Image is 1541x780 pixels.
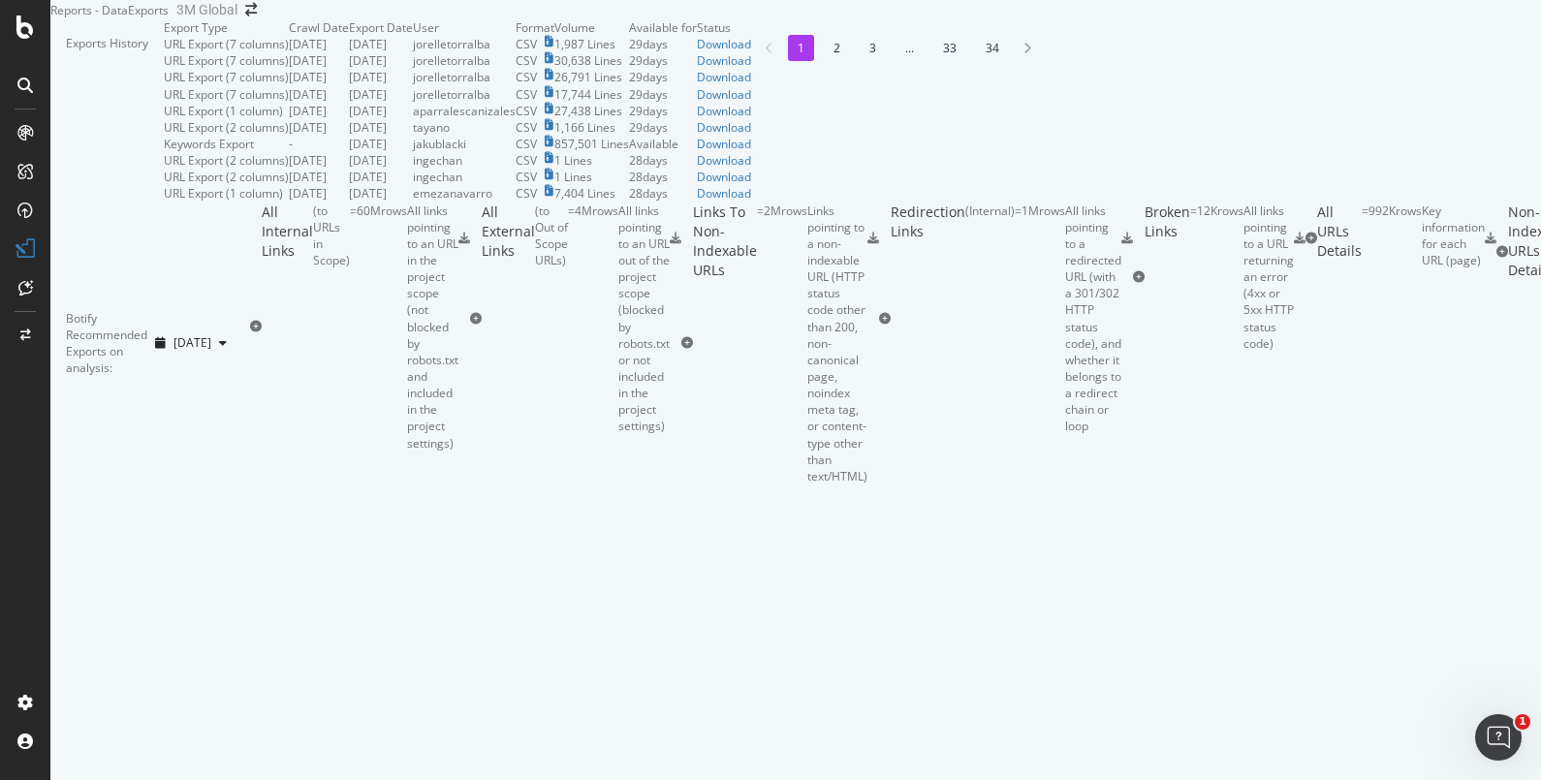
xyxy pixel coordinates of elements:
[164,19,289,36] td: Export Type
[458,233,470,244] div: csv-export
[629,52,697,69] td: 29 days
[349,119,413,136] td: [DATE]
[413,69,516,85] td: jorelletorralba
[629,119,697,136] td: 29 days
[670,233,681,244] div: csv-export
[697,136,751,152] a: Download
[1485,233,1496,244] div: csv-export
[976,35,1009,61] li: 34
[554,136,629,152] td: 857,501 Lines
[697,152,751,169] a: Download
[1065,203,1121,435] div: All links pointing to a redirected URL (with a 301/302 HTTP status code), and whether it belongs ...
[629,136,697,152] div: Available
[289,185,349,202] td: [DATE]
[66,310,147,377] div: Botify Recommended Exports on analysis:
[618,203,670,435] div: All links pointing to an URL out of the project scope (blocked by robots.txt or not included in t...
[535,203,568,435] div: ( to Out of Scope URLs )
[516,136,537,152] div: CSV
[757,203,807,484] div: = 2M rows
[867,233,879,244] div: csv-export
[349,152,413,169] td: [DATE]
[697,119,751,136] div: Download
[516,36,537,52] div: CSV
[516,119,537,136] div: CSV
[629,185,697,202] td: 28 days
[516,152,537,169] div: CSV
[289,69,349,85] td: [DATE]
[516,19,554,36] td: Format
[289,86,349,103] td: [DATE]
[349,185,413,202] td: [DATE]
[413,119,516,136] td: tayano
[407,203,458,452] div: All links pointing to an URL in the project scope (not blocked by robots.txt and included in the ...
[1475,714,1522,761] iframe: Intercom live chat
[697,86,751,103] a: Download
[965,203,1015,435] div: ( Internal )
[164,103,283,119] div: URL Export (1 column)
[1190,203,1243,352] div: = 12K rows
[164,86,289,103] div: URL Export (7 columns)
[413,52,516,69] td: jorelletorralba
[629,103,697,119] td: 29 days
[349,52,413,69] td: [DATE]
[693,203,757,484] div: Links To Non-Indexable URLs
[164,169,289,185] div: URL Export (2 columns)
[516,185,537,202] div: CSV
[697,69,751,85] div: Download
[554,103,629,119] td: 27,438 Lines
[629,86,697,103] td: 29 days
[1422,203,1485,269] div: Key information for each URL (page)
[66,35,148,187] div: Exports History
[697,52,751,69] a: Download
[349,103,413,119] td: [DATE]
[289,103,349,119] td: [DATE]
[554,86,629,103] td: 17,744 Lines
[807,203,867,484] div: Links pointing to a non-indexable URL (HTTP status code other than 200, non-canonical page, noind...
[164,52,289,69] div: URL Export (7 columns)
[245,3,257,16] div: arrow-right-arrow-left
[697,169,751,185] a: Download
[413,169,516,185] td: ingechan
[289,169,349,185] td: [DATE]
[516,52,537,69] div: CSV
[860,35,886,61] li: 3
[413,152,516,169] td: ingechan
[1243,203,1294,352] div: All links pointing to a URL returning an error (4xx or 5xx HTTP status code)
[1294,233,1305,244] div: csv-export
[173,334,211,351] span: 2025 Sep. 7th
[697,19,751,36] td: Status
[554,169,629,185] td: 1 Lines
[349,136,413,152] td: [DATE]
[289,136,349,152] td: -
[1145,203,1190,352] div: Broken Links
[349,36,413,52] td: [DATE]
[933,35,966,61] li: 33
[50,2,169,18] div: Reports - DataExports
[413,136,516,152] td: jakublacki
[568,203,618,435] div: = 4M rows
[164,152,289,169] div: URL Export (2 columns)
[788,35,814,61] li: 1
[697,185,751,202] a: Download
[896,35,924,61] li: ...
[629,36,697,52] td: 29 days
[313,203,350,452] div: ( to URLs in Scope )
[516,69,537,85] div: CSV
[1015,203,1065,435] div: = 1M rows
[289,36,349,52] td: [DATE]
[554,185,629,202] td: 7,404 Lines
[349,169,413,185] td: [DATE]
[413,36,516,52] td: jorelletorralba
[516,86,537,103] div: CSV
[164,136,254,152] div: Keywords Export
[413,103,516,119] td: aparralescanizales
[697,36,751,52] div: Download
[629,152,697,169] td: 28 days
[697,103,751,119] a: Download
[554,152,629,169] td: 1 Lines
